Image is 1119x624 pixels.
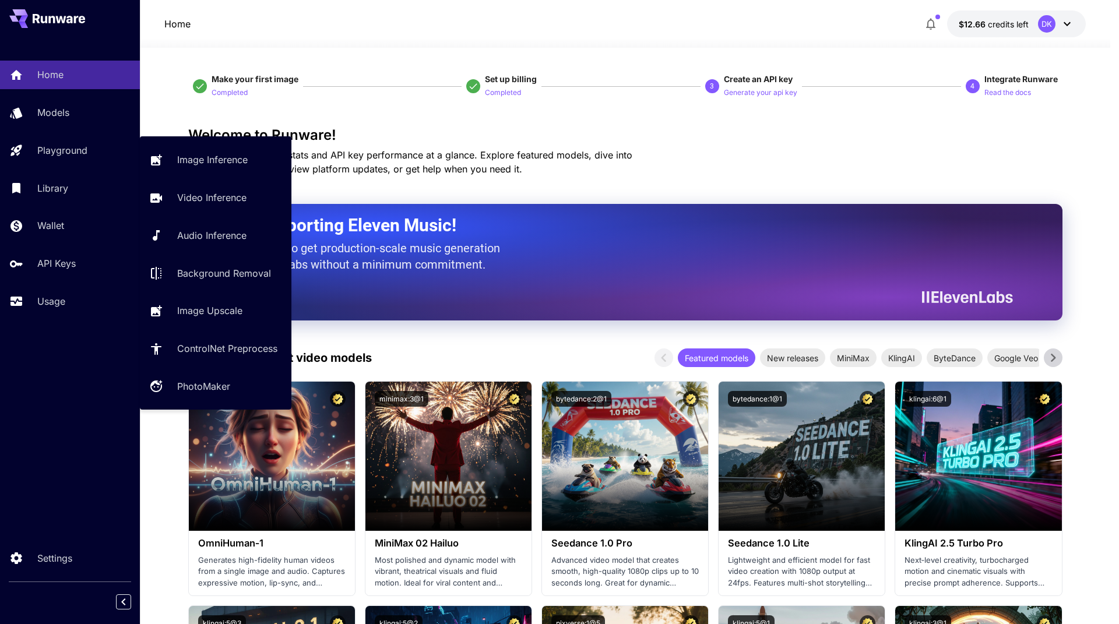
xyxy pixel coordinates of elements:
p: Video Inference [177,191,247,205]
div: DK [1038,15,1055,33]
p: Home [37,68,64,82]
p: Image Upscale [177,304,242,318]
span: Make your first image [212,74,298,84]
a: Audio Inference [140,221,291,250]
p: Library [37,181,68,195]
p: Generates high-fidelity human videos from a single image and audio. Captures expressive motion, l... [198,555,346,589]
div: $12.6552 [959,18,1029,30]
p: The only way to get production-scale music generation from Eleven Labs without a minimum commitment. [217,240,509,273]
p: Home [164,17,191,31]
p: Wallet [37,218,64,232]
p: Advanced video model that creates smooth, high-quality 1080p clips up to 10 seconds long. Great f... [551,555,699,589]
nav: breadcrumb [164,17,191,31]
button: Certified Model – Vetted for best performance and includes a commercial license. [330,391,346,407]
button: bytedance:1@1 [728,391,787,407]
span: MiniMax [830,352,877,364]
img: alt [719,382,885,531]
h3: Seedance 1.0 Pro [551,538,699,549]
button: Collapse sidebar [116,594,131,609]
p: Most polished and dynamic model with vibrant, theatrical visuals and fluid motion. Ideal for vira... [375,555,522,589]
a: Image Inference [140,146,291,174]
p: API Keys [37,256,76,270]
p: Settings [37,551,72,565]
button: minimax:3@1 [375,391,428,407]
span: Integrate Runware [984,74,1058,84]
button: Certified Model – Vetted for best performance and includes a commercial license. [506,391,522,407]
span: Set up billing [485,74,537,84]
span: $12.66 [959,19,988,29]
p: Image Inference [177,153,248,167]
p: Generate your api key [724,87,797,98]
p: 3 [710,81,714,91]
img: alt [542,382,708,531]
button: $12.6552 [947,10,1086,37]
span: Create an API key [724,74,793,84]
span: credits left [988,19,1029,29]
p: PhotoMaker [177,379,230,393]
button: Certified Model – Vetted for best performance and includes a commercial license. [860,391,875,407]
span: ByteDance [927,352,983,364]
a: Background Removal [140,259,291,287]
a: Video Inference [140,184,291,212]
span: KlingAI [881,352,922,364]
p: Playground [37,143,87,157]
p: Models [37,105,69,119]
button: bytedance:2@1 [551,391,611,407]
p: Background Removal [177,266,271,280]
h3: KlingAI 2.5 Turbo Pro [905,538,1052,549]
a: ControlNet Preprocess [140,334,291,363]
h3: Welcome to Runware! [188,127,1062,143]
h2: Now Supporting Eleven Music! [217,214,1004,237]
p: Lightweight and efficient model for fast video creation with 1080p output at 24fps. Features mult... [728,555,875,589]
button: Certified Model – Vetted for best performance and includes a commercial license. [683,391,699,407]
p: 4 [970,81,974,91]
p: Completed [485,87,521,98]
span: Featured models [678,352,755,364]
h3: OmniHuman‑1 [198,538,346,549]
button: klingai:6@1 [905,391,951,407]
p: Usage [37,294,65,308]
a: PhotoMaker [140,372,291,401]
h3: Seedance 1.0 Lite [728,538,875,549]
a: Image Upscale [140,297,291,325]
p: Read the docs [984,87,1031,98]
button: Certified Model – Vetted for best performance and includes a commercial license. [1037,391,1053,407]
div: Collapse sidebar [125,591,140,612]
span: Google Veo [987,352,1045,364]
img: alt [189,382,355,531]
p: Audio Inference [177,228,247,242]
img: alt [895,382,1061,531]
span: Check out your usage stats and API key performance at a glance. Explore featured models, dive int... [188,149,632,175]
h3: MiniMax 02 Hailuo [375,538,522,549]
p: ControlNet Preprocess [177,341,277,355]
img: alt [365,382,532,531]
p: Completed [212,87,248,98]
p: Next‑level creativity, turbocharged motion and cinematic visuals with precise prompt adherence. S... [905,555,1052,589]
span: New releases [760,352,825,364]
